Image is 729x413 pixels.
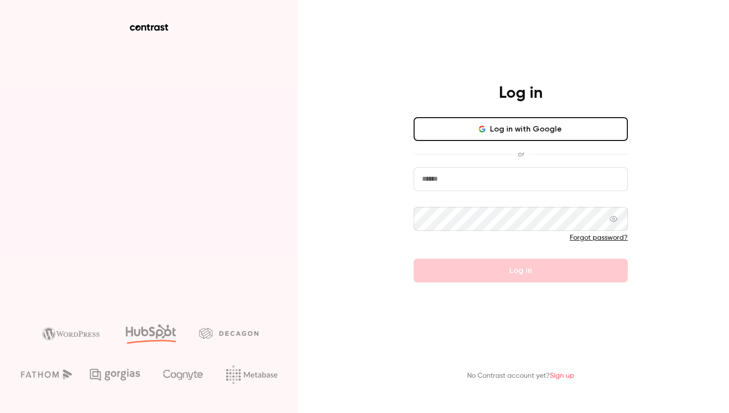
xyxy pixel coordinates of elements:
[550,372,574,379] a: Sign up
[513,149,529,159] span: or
[467,371,574,381] p: No Contrast account yet?
[570,234,628,241] a: Forgot password?
[499,83,543,103] h4: Log in
[414,117,628,141] button: Log in with Google
[199,328,258,339] img: decagon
